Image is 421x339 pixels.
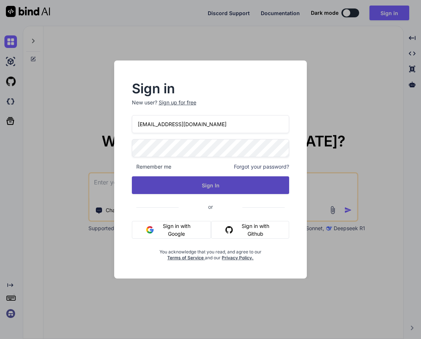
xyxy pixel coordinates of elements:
span: Remember me [132,163,171,170]
h2: Sign in [132,83,290,94]
button: Sign in with Github [211,221,290,239]
span: or [179,198,242,216]
button: Sign In [132,176,290,194]
img: github [225,226,233,234]
a: Terms of Service [167,255,205,260]
button: Sign in with Google [132,221,211,239]
div: Sign up for free [159,99,196,106]
a: Privacy Policy. [222,255,253,260]
input: Login or Email [132,115,290,133]
img: google [146,226,154,234]
p: New user? [132,99,290,115]
span: Forgot your password? [234,163,289,170]
div: You acknowledge that you read, and agree to our and our [158,245,263,261]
